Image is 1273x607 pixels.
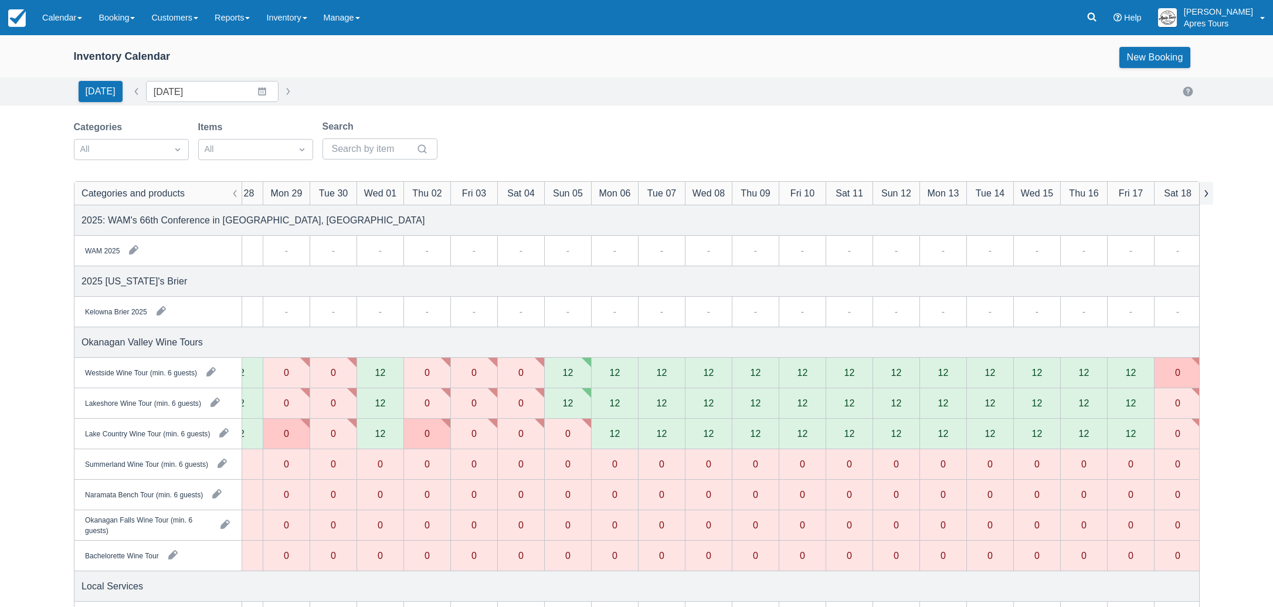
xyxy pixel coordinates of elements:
div: 0 [638,541,685,571]
div: 12 [1125,368,1136,377]
div: 0 [357,510,403,541]
div: 0 [565,459,571,469]
div: 0 [591,449,638,480]
div: 0 [894,490,899,499]
div: 12 [591,388,638,419]
div: 0 [1081,490,1087,499]
div: 0 [403,449,450,480]
div: 0 [403,388,450,419]
div: 0 [450,419,497,449]
div: 0 [1107,449,1154,480]
div: 0 [685,480,732,510]
div: 12 [919,358,966,388]
div: 0 [497,510,544,541]
p: Apres Tours [1184,18,1253,29]
div: 0 [732,541,779,571]
div: 0 [497,449,544,480]
div: 12 [703,398,714,408]
div: 12 [985,398,995,408]
div: 0 [284,551,289,560]
div: 12 [938,398,948,408]
div: 0 [403,541,450,571]
div: 12 [1060,419,1107,449]
div: 0 [450,449,497,480]
div: 0 [565,490,571,499]
div: 0 [1034,459,1040,469]
div: 0 [263,449,310,480]
div: 0 [1060,510,1107,541]
div: 0 [966,480,1013,510]
div: 0 [331,398,336,408]
div: 12 [797,429,807,438]
input: Date [146,81,279,102]
div: 12 [656,429,667,438]
div: 0 [497,419,544,449]
div: 0 [544,510,591,541]
div: 0 [450,510,497,541]
div: 0 [263,419,310,449]
div: 0 [826,510,873,541]
div: 0 [378,551,383,560]
div: 0 [1175,398,1180,408]
div: 0 [1175,429,1180,438]
div: 0 [1013,480,1060,510]
div: 0 [847,520,852,530]
div: 0 [987,490,993,499]
div: 0 [779,449,826,480]
div: 0 [612,490,617,499]
div: 0 [873,510,919,541]
div: 0 [1175,520,1180,530]
div: 0 [565,520,571,530]
div: 0 [987,459,993,469]
div: 0 [544,541,591,571]
div: 0 [331,520,336,530]
div: 12 [656,398,667,408]
div: 0 [1154,388,1201,419]
div: 12 [1078,429,1089,438]
label: Items [198,120,228,134]
div: 0 [357,541,403,571]
div: 12 [873,419,919,449]
div: 0 [263,358,310,388]
div: 0 [873,480,919,510]
div: 0 [826,541,873,571]
div: 0 [1154,541,1201,571]
div: 0 [1060,449,1107,480]
div: 12 [750,368,761,377]
img: checkfront-main-nav-mini-logo.png [8,9,26,27]
div: 0 [1128,520,1133,530]
div: 0 [966,510,1013,541]
div: 12 [1107,388,1154,419]
div: 12 [985,429,995,438]
div: 0 [779,510,826,541]
div: 0 [471,490,477,499]
div: 12 [1107,419,1154,449]
div: 0 [706,520,711,530]
div: 0 [800,520,805,530]
div: 0 [732,510,779,541]
div: 12 [844,368,854,377]
div: 0 [544,419,591,449]
div: 0 [612,520,617,530]
div: 12 [750,398,761,408]
div: 12 [1107,358,1154,388]
div: 12 [234,429,245,438]
div: 0 [471,429,477,438]
div: 12 [357,419,403,449]
p: [PERSON_NAME] [1184,6,1253,18]
div: 12 [1031,398,1042,408]
div: 12 [919,388,966,419]
button: [DATE] [79,81,123,102]
div: 12 [797,368,807,377]
div: 0 [685,449,732,480]
div: 12 [779,388,826,419]
div: 0 [847,490,852,499]
div: 0 [706,490,711,499]
div: 0 [919,541,966,571]
div: 12 [357,388,403,419]
span: Dropdown icon [296,144,308,155]
a: New Booking [1119,47,1190,68]
div: 0 [826,480,873,510]
div: 0 [1081,551,1087,560]
div: 0 [685,541,732,571]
